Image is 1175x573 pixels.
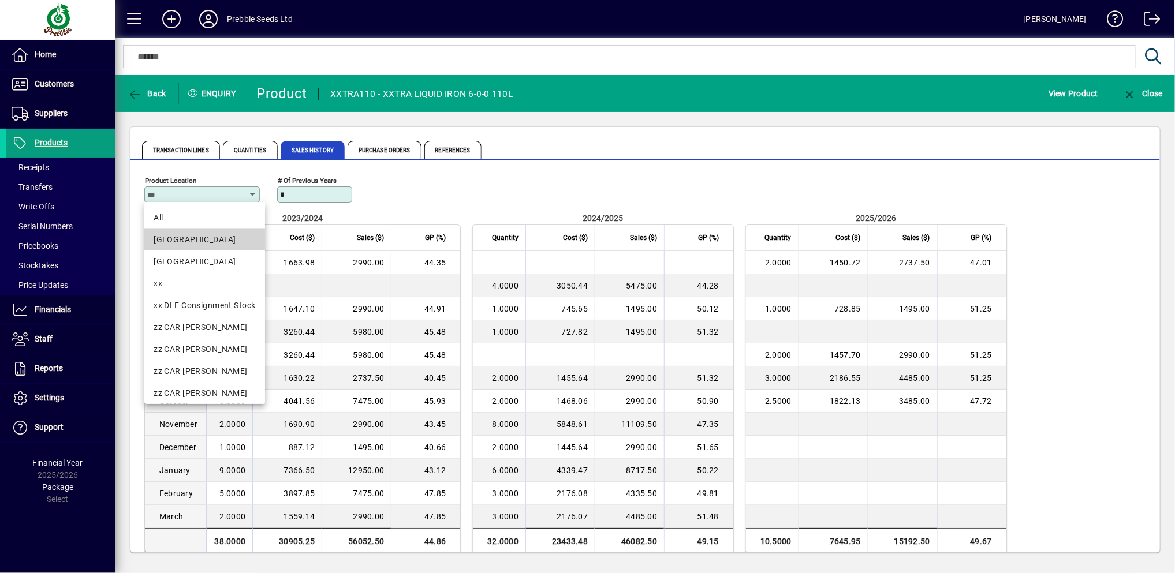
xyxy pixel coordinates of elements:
span: 44.28 [697,281,719,290]
span: 51.65 [697,443,719,452]
span: 1495.00 [626,304,657,313]
span: Write Offs [12,202,54,211]
span: 2.0000 [765,258,792,267]
span: Quantity [765,231,792,244]
span: Cost ($) [290,231,315,244]
span: 49.81 [697,489,719,498]
button: Back [125,83,169,104]
span: Transaction Lines [142,141,220,159]
span: 2990.00 [626,443,657,452]
div: zz CAR [PERSON_NAME] [154,387,256,399]
div: zz CAR [PERSON_NAME] [154,321,256,334]
span: Sales ($) [357,231,384,244]
span: 2990.00 [899,350,930,359]
td: 30905.25 [252,528,322,554]
td: January [145,459,206,482]
span: 8.0000 [493,420,519,429]
span: 9.0000 [219,466,246,475]
span: 2.0000 [493,443,519,452]
div: Product [257,84,307,103]
span: 2.0000 [219,420,246,429]
span: Cost ($) [563,231,588,244]
span: 5.0000 [219,489,246,498]
span: 2990.00 [353,420,385,429]
span: 1.0000 [493,327,519,336]
span: 2025/2026 [856,214,896,223]
span: 728.85 [834,304,861,313]
span: 47.85 [424,489,446,498]
span: 1495.00 [626,327,657,336]
mat-option: PALMERSTON NORTH [144,250,265,272]
span: Cost ($) [836,231,861,244]
span: 887.12 [289,443,315,452]
span: 5.0000 [219,396,246,406]
span: 40.45 [424,373,446,383]
span: 50.12 [697,304,719,313]
span: 3260.44 [284,327,315,336]
span: Financial Year [33,458,83,467]
app-page-header-button: Close enquiry [1110,83,1175,104]
span: 745.65 [562,304,588,313]
span: Price Updates [12,280,68,290]
span: 5848.61 [557,420,588,429]
span: 51.32 [697,373,719,383]
td: 38.0000 [206,528,252,554]
span: 2990.00 [353,304,385,313]
span: Back [128,89,166,98]
span: 2.0000 [765,350,792,359]
a: Price Updates [6,275,115,295]
span: 1630.22 [284,373,315,383]
span: 51.32 [697,327,719,336]
span: 40.66 [424,443,446,452]
span: Suppliers [35,108,68,118]
span: Products [35,138,68,147]
span: Staff [35,334,53,343]
td: December [145,436,206,459]
td: 44.86 [391,528,460,554]
mat-label: # of previous years [278,177,337,185]
span: 7475.00 [353,489,385,498]
span: GP (%) [698,231,719,244]
span: 4339.47 [557,466,588,475]
a: Serial Numbers [6,216,115,236]
a: Receipts [6,158,115,177]
span: 1559.14 [284,512,315,521]
td: 7645.95 [799,528,868,554]
span: Reports [35,364,63,373]
a: Pricebooks [6,236,115,256]
a: Financials [6,295,115,324]
span: 51.48 [697,512,719,521]
span: 3485.00 [899,396,930,406]
span: Transfers [12,182,53,192]
span: 5475.00 [626,281,657,290]
div: XXTRA110 - XXTRA LIQUID IRON 6-0-0 110L [330,85,513,103]
span: All [154,212,256,224]
span: 2990.00 [626,396,657,406]
div: [PERSON_NAME] [1024,10,1087,28]
app-page-header-button: Back [115,83,179,104]
mat-option: zz CAR CRAIG G [144,360,265,382]
a: Home [6,40,115,69]
span: 45.48 [424,350,446,359]
span: Sales History [281,141,345,159]
span: 2990.00 [353,258,385,267]
span: 51.25 [971,350,992,359]
td: 49.15 [664,528,733,554]
span: 1822.13 [830,396,861,406]
mat-option: zz CAR CARL [144,316,265,338]
span: 50.90 [697,396,719,406]
span: 5980.00 [353,327,385,336]
div: zz CAR [PERSON_NAME] [154,365,256,377]
span: 2.0000 [493,373,519,383]
span: 1.0000 [493,304,519,313]
span: Close [1122,89,1163,98]
span: 51.25 [971,373,992,383]
mat-option: CHRISTCHURCH [144,229,265,250]
td: February [145,482,206,505]
mat-option: zz CAR CRAIG B [144,338,265,360]
span: 2186.55 [830,373,861,383]
a: Stocktakes [6,256,115,275]
span: 1457.70 [830,350,861,359]
div: xx DLF Consignment Stock [154,299,256,312]
div: Prebble Seeds Ltd [227,10,293,28]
